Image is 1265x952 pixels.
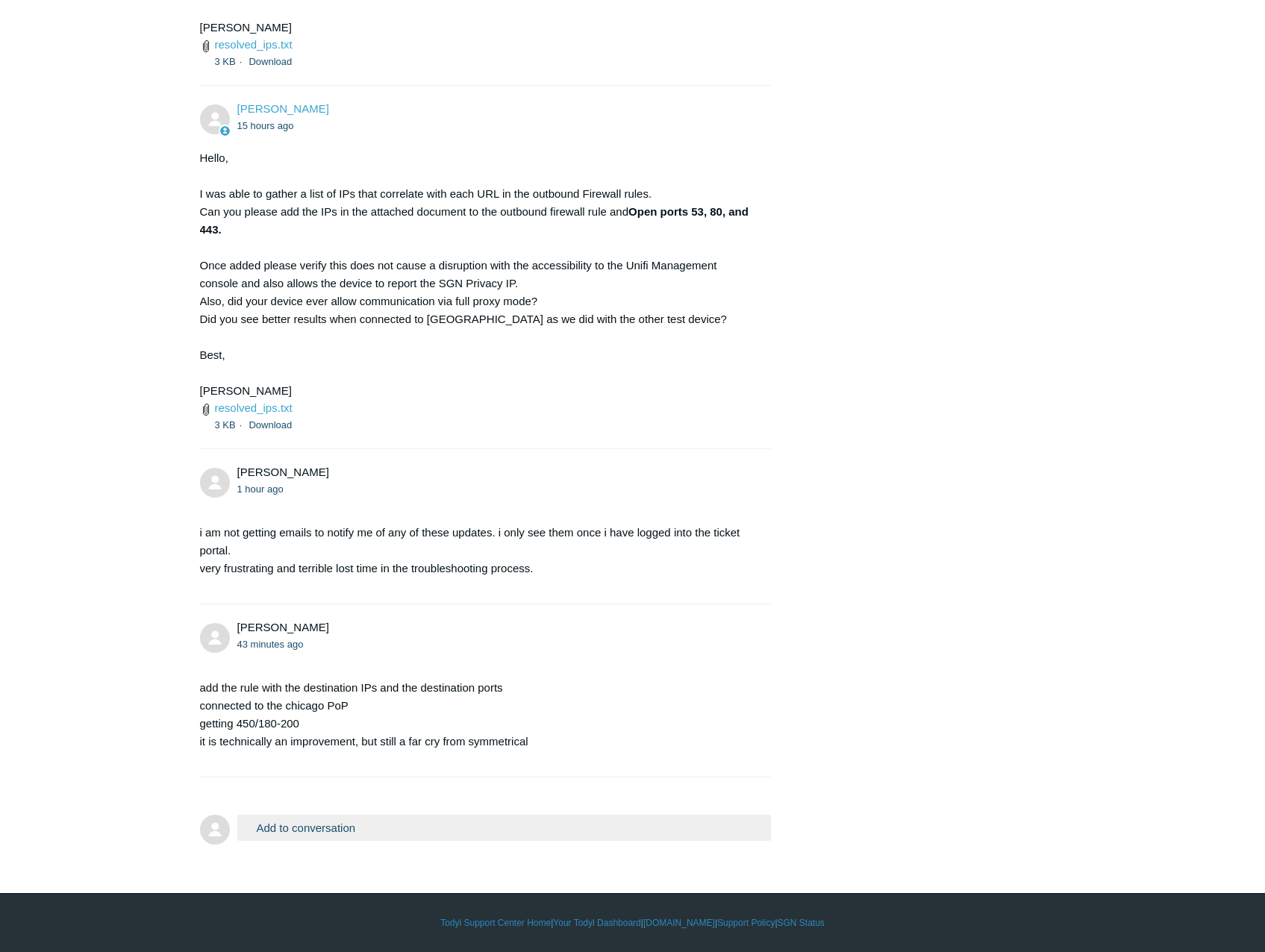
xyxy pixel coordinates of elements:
[237,466,329,478] span: Matthew OBrien
[237,483,284,495] time: 09/19/2025, 08:56
[249,56,292,67] a: Download
[215,401,293,414] a: resolved_ips.txt
[215,56,246,67] span: 3 KB
[200,149,757,400] div: Hello, I was able to gather a list of IPs that correlate with each URL in the outbound Firewall r...
[200,524,757,577] p: i am not getting emails to notify me of any of these updates. i only see them once i have logged ...
[200,679,757,751] p: add the rule with the destination IPs and the destination ports connected to the chicago PoP gett...
[200,916,1066,930] div: | | | |
[215,38,293,51] a: resolved_ips.txt
[237,621,329,633] span: Matthew OBrien
[237,102,329,115] a: [PERSON_NAME]
[778,916,825,930] a: SGN Status
[440,916,551,930] a: Todyl Support Center Home
[237,815,772,841] button: Add to conversation
[643,916,715,930] a: [DOMAIN_NAME]
[717,916,775,930] a: Support Policy
[200,205,749,236] strong: Open ports 53, 80, and 443.
[237,120,294,131] time: 09/18/2025, 18:23
[215,419,246,430] span: 3 KB
[553,916,640,930] a: Your Todyl Dashboard
[237,639,304,650] time: 09/19/2025, 09:29
[237,102,329,115] span: Kris Haire
[249,419,292,430] a: Download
